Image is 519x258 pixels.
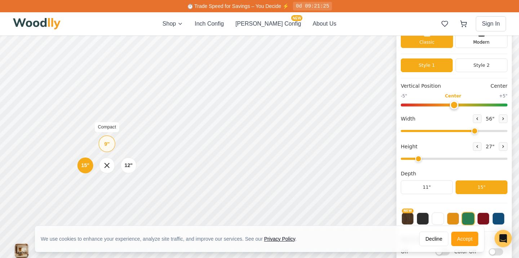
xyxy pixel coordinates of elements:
[264,236,295,242] a: Privacy Policy
[116,11,159,18] button: Pick Your Discount
[499,96,507,102] span: +5"
[451,232,478,246] button: Accept
[491,86,507,93] span: Center
[401,146,417,154] span: Height
[235,19,301,28] button: [PERSON_NAME] ConfigNEW
[473,42,489,49] span: Modern
[402,216,414,228] button: NEW
[492,216,505,228] button: Blue
[401,86,441,93] span: Vertical Position
[462,215,475,228] button: Green
[402,212,413,217] span: NEW
[195,19,224,28] button: Inch Config
[447,216,459,228] button: Yellow
[13,18,61,30] img: Woodlly
[291,15,302,21] span: NEW
[445,96,461,102] span: Center
[456,184,507,197] button: 15"
[432,216,444,228] button: White
[417,216,429,228] button: Black
[420,42,435,49] span: Classic
[125,165,133,172] div: 12"
[401,62,453,75] button: Style 1
[494,230,512,247] div: Open Intercom Messenger
[293,2,332,10] div: 0d 09:21:25
[401,239,507,247] h4: Back Panel
[401,96,407,102] span: -5"
[484,118,496,126] span: 56 "
[401,10,466,22] h1: Click to rename
[401,118,416,126] span: Width
[401,184,453,197] button: 11"
[187,3,289,9] span: ⏱️ Trade Speed for Savings – You Decide ⚡
[104,143,110,151] div: 9"
[477,216,489,228] button: Red
[89,9,114,20] button: 20% off
[163,19,183,28] button: Shop
[419,232,448,246] button: Decline
[456,62,507,75] button: Style 2
[41,235,302,242] div: We use cookies to enhance your experience, analyze site traffic, and improve our services. See our .
[81,165,89,172] div: 15"
[401,173,416,181] span: Depth
[20,9,32,20] button: Toggle price visibility
[312,19,336,28] button: About Us
[476,16,506,31] button: Sign In
[484,146,496,154] span: 27 "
